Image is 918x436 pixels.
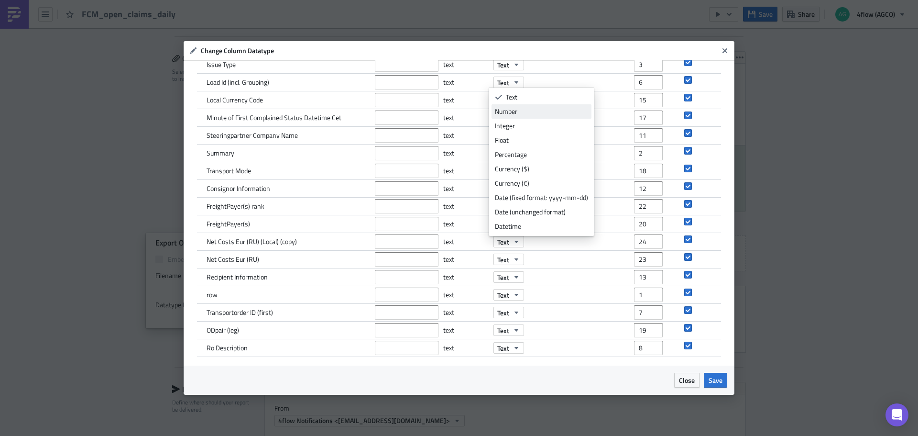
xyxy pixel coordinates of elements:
[207,344,248,352] span: Ro Description
[497,272,509,282] span: Text
[495,107,588,116] div: Number
[709,375,722,385] span: Save
[4,4,457,64] body: Rich Text Area. Press ALT-0 for help.
[718,44,732,58] button: Close
[443,268,489,286] div: text
[493,236,524,247] button: Text
[207,220,250,228] span: FreightPayer(s)
[443,145,489,162] div: text
[493,289,524,301] button: Text
[495,193,588,202] div: Date (fixed format: yyyy-mm-dd)
[207,291,218,299] span: row
[207,149,234,157] span: Summary
[443,109,489,126] div: text
[443,198,489,215] div: text
[443,233,489,250] div: text
[207,78,269,87] span: Load Id (incl. Grouping)
[4,4,457,11] p: Dear Team,
[207,184,270,193] span: Consignor Information
[443,74,489,91] div: text
[679,375,695,385] span: Close
[443,215,489,233] div: text
[497,78,509,88] span: Text
[207,167,251,175] span: Transport Mode
[493,271,524,283] button: Text
[495,179,588,188] div: Currency (€)
[674,373,699,388] button: Close
[207,308,273,317] span: Transportorder ID (first)
[443,304,489,321] div: text
[493,342,524,354] button: Text
[495,121,588,131] div: Integer
[493,59,524,70] button: Text
[443,56,489,73] div: text
[497,60,509,70] span: Text
[443,251,489,268] div: text
[497,237,509,247] span: Text
[497,325,509,335] span: Text
[443,339,489,357] div: text
[506,92,588,102] div: Text
[207,255,259,264] span: Net Costs Eur (RU)
[4,46,457,54] p: Thank you.
[704,373,727,388] button: Save
[885,403,908,426] div: Open Intercom Messenger
[207,326,239,335] span: ODpair (leg)
[497,290,509,300] span: Text
[443,91,489,109] div: text
[207,202,264,211] span: FreightPayer(s) rank
[207,113,341,122] span: Minute of First Complained Status Datetime Cet
[207,273,268,281] span: Recipient Information
[497,308,509,318] span: Text
[493,324,524,336] button: Text
[207,96,263,104] span: Local Currency Code
[4,25,457,33] p: Please check attached the last day open claims report.
[443,162,489,179] div: text
[207,60,236,69] span: Issue Type
[495,150,588,159] div: Percentage
[201,46,718,55] h6: Change Column Datatype
[493,77,524,88] button: Text
[497,343,509,353] span: Text
[443,286,489,303] div: text
[443,180,489,197] div: text
[495,135,588,145] div: Float
[493,307,524,318] button: Text
[493,254,524,265] button: Text
[443,127,489,144] div: text
[495,207,588,217] div: Date (unchanged format)
[495,222,588,231] div: Datetime
[495,164,588,174] div: Currency ($)
[443,322,489,339] div: text
[207,237,297,246] span: Net Costs Eur (RU) (Local) (copy)
[207,131,298,140] span: Steeringpartner Company Name
[497,255,509,265] span: Text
